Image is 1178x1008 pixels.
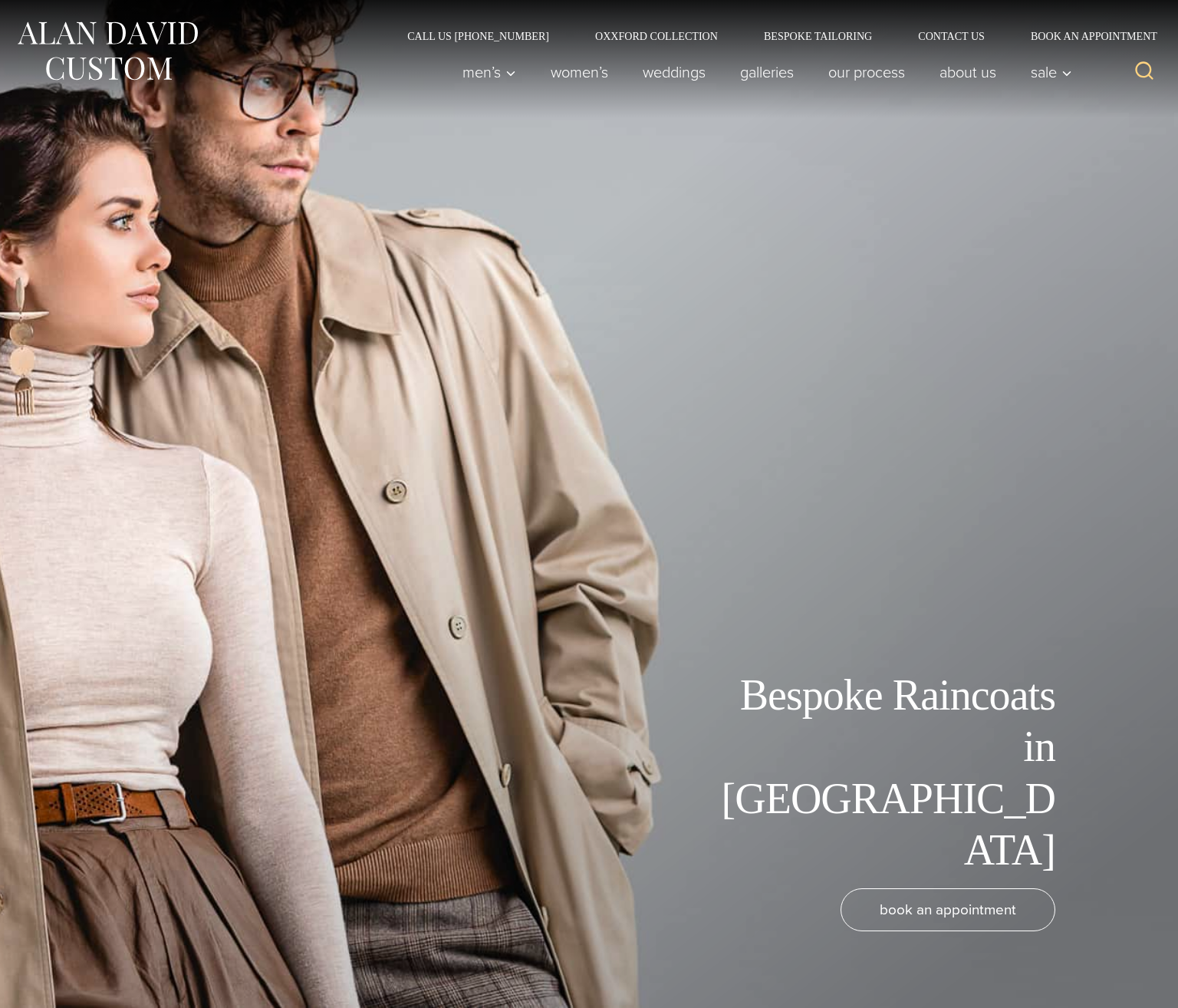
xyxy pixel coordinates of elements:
a: Women’s [534,57,626,87]
nav: Secondary Navigation [384,31,1163,41]
a: Oxxford Collection [572,31,741,41]
img: Alan David Custom [15,17,199,85]
a: Our Process [811,57,923,87]
button: View Search Form [1126,54,1163,91]
a: Book an Appointment [1008,31,1163,41]
span: Sale [1031,64,1072,80]
span: Men’s [462,64,516,80]
a: Bespoke Tailoring [741,31,895,41]
nav: Primary Navigation [446,57,1081,87]
a: weddings [626,57,723,87]
span: book an appointment [880,898,1016,921]
h1: Bespoke Raincoats in [GEOGRAPHIC_DATA] [710,670,1055,876]
a: About Us [923,57,1014,87]
a: Contact Us [895,31,1008,41]
a: Call Us [PHONE_NUMBER] [384,31,572,41]
a: book an appointment [841,888,1055,931]
a: Galleries [723,57,811,87]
